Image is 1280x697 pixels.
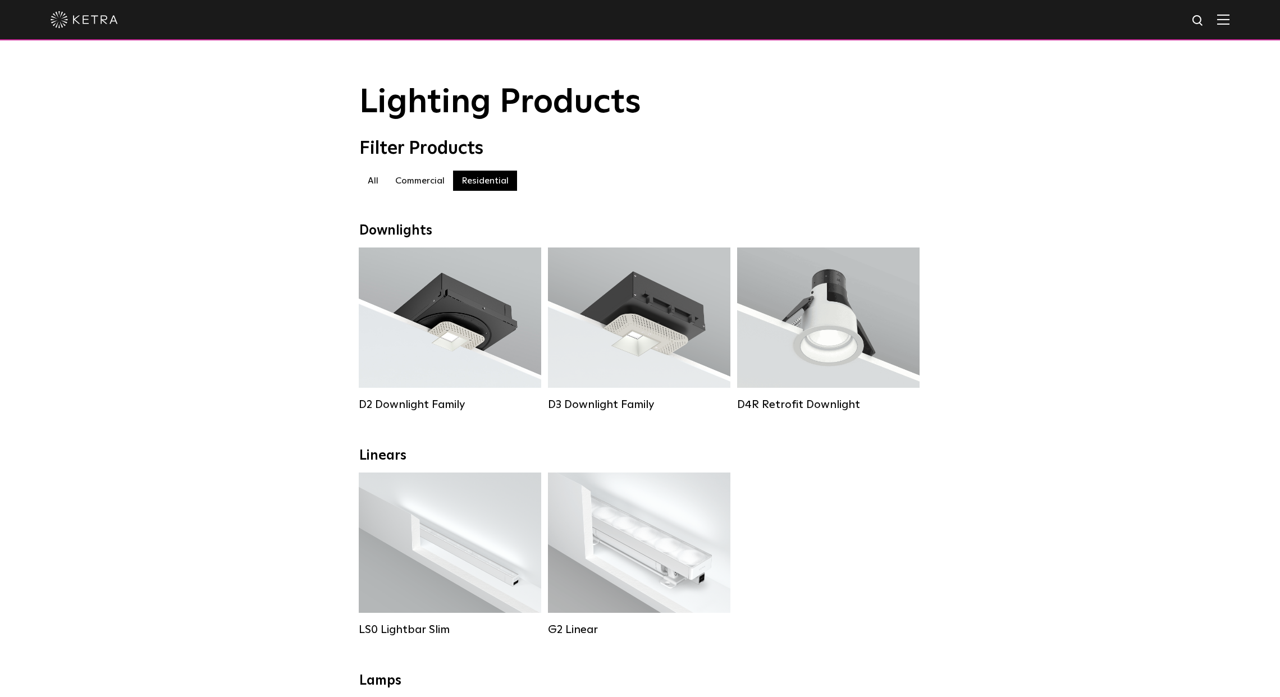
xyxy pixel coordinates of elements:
[359,673,921,689] div: Lamps
[387,171,453,191] label: Commercial
[359,223,921,239] div: Downlights
[737,247,920,410] a: D4R Retrofit Downlight Lumen Output:800Colors:White / BlackBeam Angles:15° / 25° / 40° / 60°Watta...
[359,171,387,191] label: All
[359,86,641,120] span: Lighting Products
[359,473,541,635] a: LS0 Lightbar Slim Lumen Output:200 / 350Colors:White / BlackControl:X96 Controller
[453,171,517,191] label: Residential
[51,11,118,28] img: ketra-logo-2019-white
[1191,14,1205,28] img: search icon
[548,398,730,411] div: D3 Downlight Family
[548,247,730,410] a: D3 Downlight Family Lumen Output:700 / 900 / 1100Colors:White / Black / Silver / Bronze / Paintab...
[359,247,541,410] a: D2 Downlight Family Lumen Output:1200Colors:White / Black / Gloss Black / Silver / Bronze / Silve...
[359,448,921,464] div: Linears
[359,398,541,411] div: D2 Downlight Family
[548,623,730,636] div: G2 Linear
[359,623,541,636] div: LS0 Lightbar Slim
[1217,14,1229,25] img: Hamburger%20Nav.svg
[359,138,921,159] div: Filter Products
[737,398,920,411] div: D4R Retrofit Downlight
[548,473,730,635] a: G2 Linear Lumen Output:400 / 700 / 1000Colors:WhiteBeam Angles:Flood / [GEOGRAPHIC_DATA] / Narrow...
